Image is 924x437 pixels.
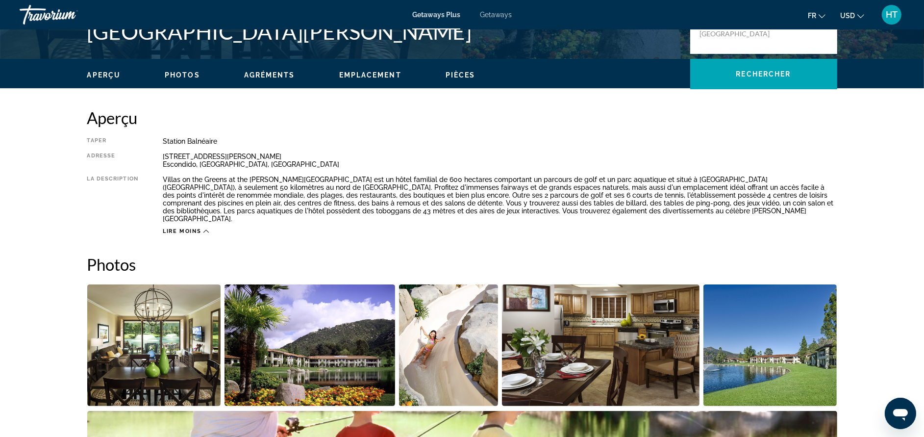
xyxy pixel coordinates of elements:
[20,2,118,27] a: Travorium
[87,108,837,128] h2: Aperçu
[885,398,916,429] iframe: Bouton de lancement de la fenêtre de messagerie, conversation en cours
[886,10,898,20] span: HT
[163,176,837,223] div: Villas on the Greens at the [PERSON_NAME][GEOGRAPHIC_DATA] est un hôtel familial de 600 hectares ...
[87,153,138,168] div: Adresse
[480,11,512,19] a: Getaways
[163,153,837,168] div: [STREET_ADDRESS][PERSON_NAME] Escondido, [GEOGRAPHIC_DATA], [GEOGRAPHIC_DATA]
[808,8,825,23] button: Change language
[412,11,460,19] a: Getaways Plus
[736,70,791,78] span: Rechercher
[244,71,295,79] button: Agréments
[808,12,816,20] span: fr
[87,137,138,145] div: Taper
[87,255,837,274] h2: Photos
[339,71,401,79] button: Emplacement
[87,71,121,79] button: Aperçu
[225,284,395,407] button: Open full-screen image slider
[87,284,221,407] button: Open full-screen image slider
[840,12,855,20] span: USD
[840,8,864,23] button: Change currency
[703,284,837,407] button: Open full-screen image slider
[165,71,200,79] button: Photos
[163,137,837,145] div: Station balnéaire
[163,228,201,234] span: Lire moins
[879,4,904,25] button: User Menu
[502,284,699,407] button: Open full-screen image slider
[690,59,837,89] button: Rechercher
[163,228,209,235] button: Lire moins
[87,176,138,223] div: La description
[399,284,499,407] button: Open full-screen image slider
[446,71,475,79] button: Pièces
